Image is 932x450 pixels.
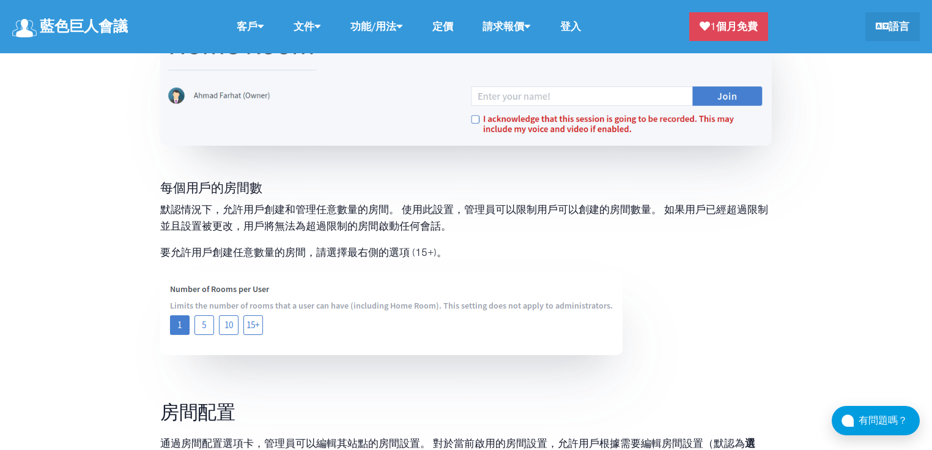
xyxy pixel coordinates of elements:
[418,13,468,40] a: 定價
[160,201,772,234] p: 默認情況下，允許用戶創建和管理任意數量的房間。 使用此設置，管理員可以限制用戶可以創建的房間數量。 如果用戶已經超過限制並且設置被更改，用戶將無法為超過限制的房間啟動任何會話。
[546,13,596,40] a: 登入
[336,13,418,40] a: 功能/用法
[12,13,128,40] a: 藍色巨人會議
[160,179,772,197] h3: 每個用戶的房間數
[160,244,772,261] p: 要允許用戶創建任意數量的房間，請選擇最右側的選項 (15+)。
[160,9,772,146] img: 綠光房加入同意書
[12,19,37,37] img: 商標
[279,13,336,40] a: 文件
[468,13,546,40] a: 請求報價
[160,400,772,426] h2: 房間配置
[689,12,768,41] a: 1個月免費
[160,271,623,355] img: Greenlight 管理員房間限制
[222,13,279,40] a: 客戶
[865,12,920,41] a: 語言
[832,406,920,435] button: 有問題嗎？
[859,413,920,429] div: 有問題嗎？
